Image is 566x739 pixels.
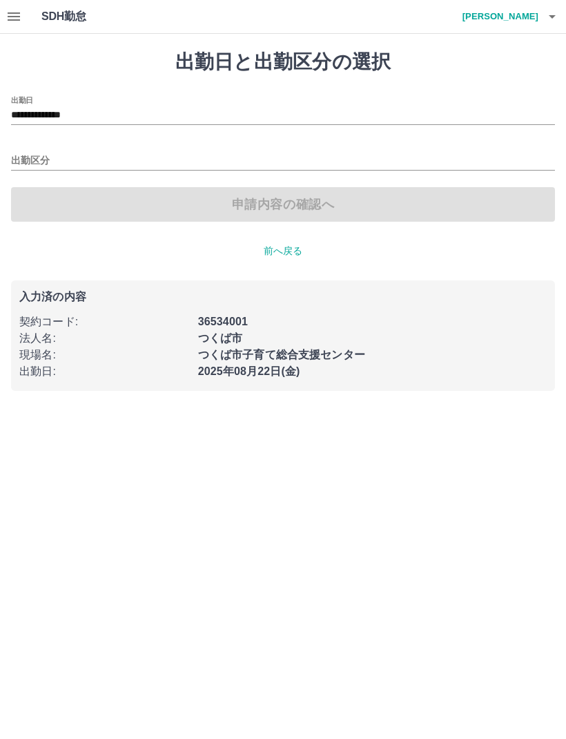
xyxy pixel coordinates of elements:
[11,95,33,105] label: 出勤日
[19,363,190,380] p: 出勤日 :
[19,291,547,303] p: 入力済の内容
[19,347,190,363] p: 現場名 :
[198,316,248,327] b: 36534001
[198,365,300,377] b: 2025年08月22日(金)
[11,50,555,74] h1: 出勤日と出勤区分の選択
[19,330,190,347] p: 法人名 :
[19,314,190,330] p: 契約コード :
[11,244,555,258] p: 前へ戻る
[198,349,365,361] b: つくば市子育て総合支援センター
[198,332,243,344] b: つくば市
